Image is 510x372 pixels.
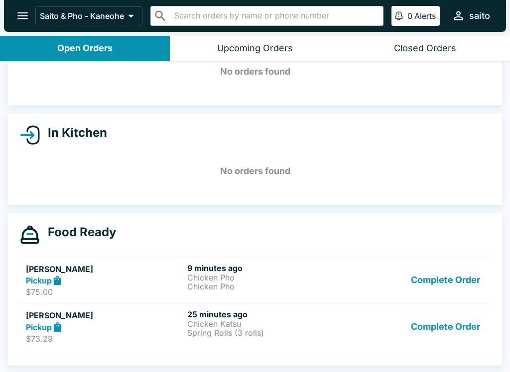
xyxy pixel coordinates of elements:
[407,11,412,21] p: 0
[187,309,345,319] h6: 25 minutes ago
[171,9,379,23] input: Search orders by name or phone number
[26,276,52,285] strong: Pickup
[394,43,456,54] div: Closed Orders
[217,43,293,54] div: Upcoming Orders
[20,303,490,350] a: [PERSON_NAME]Pickup$73.2925 minutes agoChicken KatsuSpring Rolls (3 rolls)Complete Order
[414,11,436,21] p: Alerts
[57,43,113,54] div: Open Orders
[26,263,183,275] h5: [PERSON_NAME]
[40,11,124,21] p: Saito & Pho - Kaneohe
[20,54,490,90] h5: No orders found
[26,309,183,321] h5: [PERSON_NAME]
[187,328,345,337] p: Spring Rolls (3 rolls)
[407,263,484,297] button: Complete Order
[187,282,345,291] p: Chicken Pho
[187,319,345,328] p: Chicken Katsu
[448,5,494,26] button: saito
[10,3,35,28] button: open drawer
[407,309,484,344] button: Complete Order
[26,322,52,332] strong: Pickup
[20,257,490,303] a: [PERSON_NAME]Pickup$75.009 minutes agoChicken PhoChicken PhoComplete Order
[26,334,183,344] p: $73.29
[35,6,142,25] button: Saito & Pho - Kaneohe
[40,125,107,140] h4: In Kitchen
[469,10,490,22] div: saito
[187,273,345,282] p: Chicken Pho
[187,263,345,273] h6: 9 minutes ago
[40,225,116,240] h4: Food Ready
[26,287,183,297] p: $75.00
[20,153,490,189] h5: No orders found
